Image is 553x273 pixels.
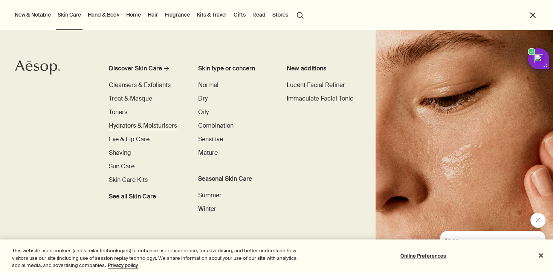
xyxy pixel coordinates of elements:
a: Read [251,10,267,20]
div: This website uses cookies (and similar technologies) to enhance user experience, for advertising,... [12,247,304,269]
span: Dry [198,95,208,102]
span: Normal [198,81,218,89]
a: Combination [198,121,234,130]
a: Toners [109,108,127,117]
span: See all Skin Care [109,192,156,201]
a: Skin Care Kits [109,175,148,185]
a: Mature [198,148,218,157]
a: Discover Skin Care [109,64,182,76]
button: Close the Menu [529,11,537,20]
button: Open search [293,8,307,22]
a: Gifts [232,10,247,20]
a: Eye & Lip Care [109,135,150,144]
a: Shaving [109,148,131,157]
span: Sun Care [109,162,134,170]
span: Toners [109,108,127,116]
button: Close [533,247,549,264]
iframe: Message from Aesop [440,231,545,265]
span: Sensitive [198,135,223,143]
a: Hand & Body [86,10,121,20]
a: Cleansers & Exfoliants [109,81,171,90]
a: Lucent Facial Refiner [287,81,345,90]
img: Woman holding her face with her hands [376,30,553,273]
span: Immaculate Facial Tonic [287,95,353,102]
iframe: Close message from Aesop [530,213,545,228]
a: Sensitive [198,135,223,144]
div: Aesop says "Our consultants are available now to offer personalised product advice.". Open messag... [422,213,545,265]
span: Oily [198,108,209,116]
a: Summer [198,191,222,200]
span: Our consultants are available now to offer personalised product advice. [5,16,95,37]
a: Normal [198,81,218,90]
span: Lucent Facial Refiner [287,81,345,89]
svg: Aesop [15,60,60,75]
a: Dry [198,94,208,103]
a: Winter [198,204,216,214]
a: See all Skin Care [109,189,156,201]
a: Skin Care [56,10,82,20]
a: Kits & Travel [195,10,228,20]
a: Immaculate Facial Tonic [287,94,353,103]
h3: Seasonal Skin Care [198,174,270,183]
a: Home [125,10,142,20]
button: Online Preferences, Opens the preference center dialog [400,248,447,263]
span: Treat & Masque [109,95,152,102]
span: Combination [198,122,234,130]
a: Oily [198,108,209,117]
a: Hair [146,10,159,20]
span: Cleansers & Exfoliants [109,81,171,89]
a: Treat & Masque [109,94,152,103]
span: Skin Care Kits [109,176,148,184]
span: Shaving [109,149,131,157]
div: Discover Skin Care [109,64,162,73]
span: Eye & Lip Care [109,135,150,143]
span: Summer [198,191,222,199]
a: Aesop [13,58,62,79]
div: New additions [287,64,359,73]
a: Hydrators & Moisturisers [109,121,177,130]
button: New & Notable [13,10,52,20]
span: Winter [198,205,216,213]
a: Fragrance [163,10,191,20]
span: Mature [198,149,218,157]
button: Stores [271,10,290,20]
h3: Skin type or concern [198,64,270,73]
a: Sun Care [109,162,134,171]
span: Hydrators & Moisturisers [109,122,177,130]
a: More information about your privacy, opens in a new tab [108,262,138,268]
